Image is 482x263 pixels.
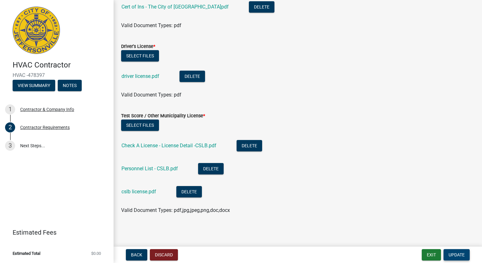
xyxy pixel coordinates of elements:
[121,207,230,213] span: Valid Document Types: pdf,jpg,jpeg,png,doc,docx
[20,125,70,130] div: Contractor Requirements
[249,4,274,10] wm-modal-confirm: Delete Document
[422,249,441,260] button: Exit
[237,140,262,151] button: Delete
[121,50,159,61] button: Select files
[121,22,181,28] span: Valid Document Types: pdf
[13,80,55,91] button: View Summary
[91,251,101,255] span: $0.00
[121,143,216,149] a: Check A License - License Detail -CSLB.pdf
[179,74,205,80] wm-modal-confirm: Delete Document
[121,4,229,10] a: Cert of Ins - The City of [GEOGRAPHIC_DATA]pdf
[5,141,15,151] div: 3
[121,44,155,49] label: Driver's License
[58,80,82,91] button: Notes
[179,71,205,82] button: Delete
[449,252,465,257] span: Update
[249,1,274,13] button: Delete
[176,186,202,197] button: Delete
[13,251,40,255] span: Estimated Total
[121,120,159,131] button: Select files
[121,114,205,118] label: Test Score / Other Municipality License
[444,249,470,260] button: Update
[198,163,224,174] button: Delete
[121,73,159,79] a: driver license.pdf
[131,252,142,257] span: Back
[5,122,15,132] div: 2
[237,143,262,149] wm-modal-confirm: Delete Document
[5,226,103,239] a: Estimated Fees
[20,107,74,112] div: Contractor & Company Info
[198,166,224,172] wm-modal-confirm: Delete Document
[13,61,109,70] h4: HVAC Contractor
[121,92,181,98] span: Valid Document Types: pdf
[58,83,82,88] wm-modal-confirm: Notes
[126,249,147,260] button: Back
[5,104,15,114] div: 1
[150,249,178,260] button: Discard
[13,83,55,88] wm-modal-confirm: Summary
[121,166,178,172] a: Personnel List - CSLB.pdf
[176,189,202,195] wm-modal-confirm: Delete Document
[121,189,156,195] a: cslb license.pdf
[13,72,101,78] span: HVAC -478397
[13,7,60,54] img: City of Jeffersonville, Indiana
